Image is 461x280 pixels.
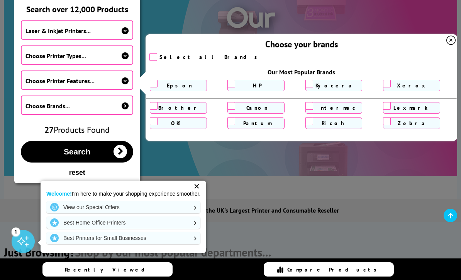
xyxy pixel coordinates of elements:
[230,120,282,127] label: Pantum
[21,124,133,135] div: Products Found
[25,102,70,110] span: Choose Brands...
[191,181,202,192] div: ✕
[146,68,457,76] span: Our Most Popular Brands
[230,82,282,89] label: HP
[308,120,360,127] label: Ricoh
[152,120,205,127] label: OKI
[12,227,20,236] div: 1
[385,104,438,111] label: Lexmark
[159,54,261,60] label: Select all Brands
[46,191,72,197] strong: Welcome!
[44,124,54,135] span: 27
[287,266,381,273] span: Compare Products
[308,82,360,89] label: Kyocera
[65,266,153,273] span: Recently Viewed
[46,216,200,229] a: Best Home Office Printers
[46,190,200,197] p: I'm here to make your shopping experience smoother.
[385,82,438,89] label: Xerox
[46,232,200,244] a: Best Printers for Small Businesses
[385,120,438,127] label: Zebra
[308,104,360,111] label: Intermec
[21,141,133,163] button: Search
[46,201,200,213] a: View our Special Offers
[21,168,133,177] button: reset
[25,77,95,85] span: Choose Printer Features...
[42,262,172,277] a: Recently Viewed
[230,104,282,111] label: Canon
[25,52,86,60] span: Choose Printer Types...
[264,262,393,277] a: Compare Products
[152,82,205,89] label: Epson
[25,27,91,35] span: Laser & Inkjet Printers...
[152,104,205,111] label: Brother
[146,35,457,50] h4: Choose your brands
[64,147,90,156] span: Search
